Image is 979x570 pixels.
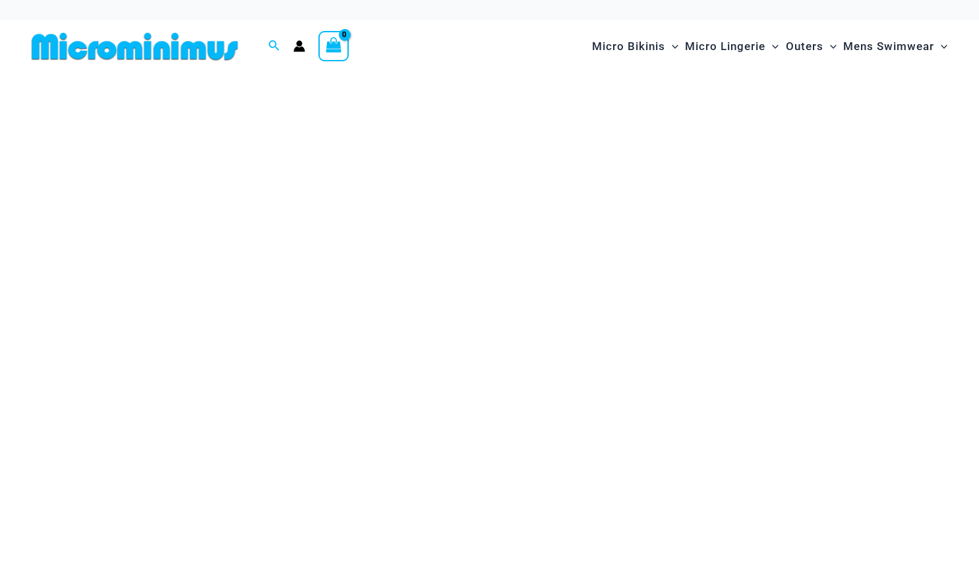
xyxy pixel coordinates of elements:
nav: Site Navigation [587,24,953,69]
a: View Shopping Cart, empty [318,31,349,61]
a: OutersMenu ToggleMenu Toggle [783,26,840,67]
span: Micro Lingerie [685,30,765,63]
a: Micro LingerieMenu ToggleMenu Toggle [682,26,782,67]
span: Outers [786,30,823,63]
span: Mens Swimwear [843,30,934,63]
a: Mens SwimwearMenu ToggleMenu Toggle [840,26,951,67]
span: Menu Toggle [765,30,779,63]
span: Menu Toggle [823,30,837,63]
a: Account icon link [293,40,305,52]
a: Micro BikinisMenu ToggleMenu Toggle [589,26,682,67]
a: Search icon link [268,38,280,55]
span: Menu Toggle [665,30,678,63]
img: MM SHOP LOGO FLAT [26,32,243,61]
span: Menu Toggle [934,30,947,63]
span: Micro Bikinis [592,30,665,63]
